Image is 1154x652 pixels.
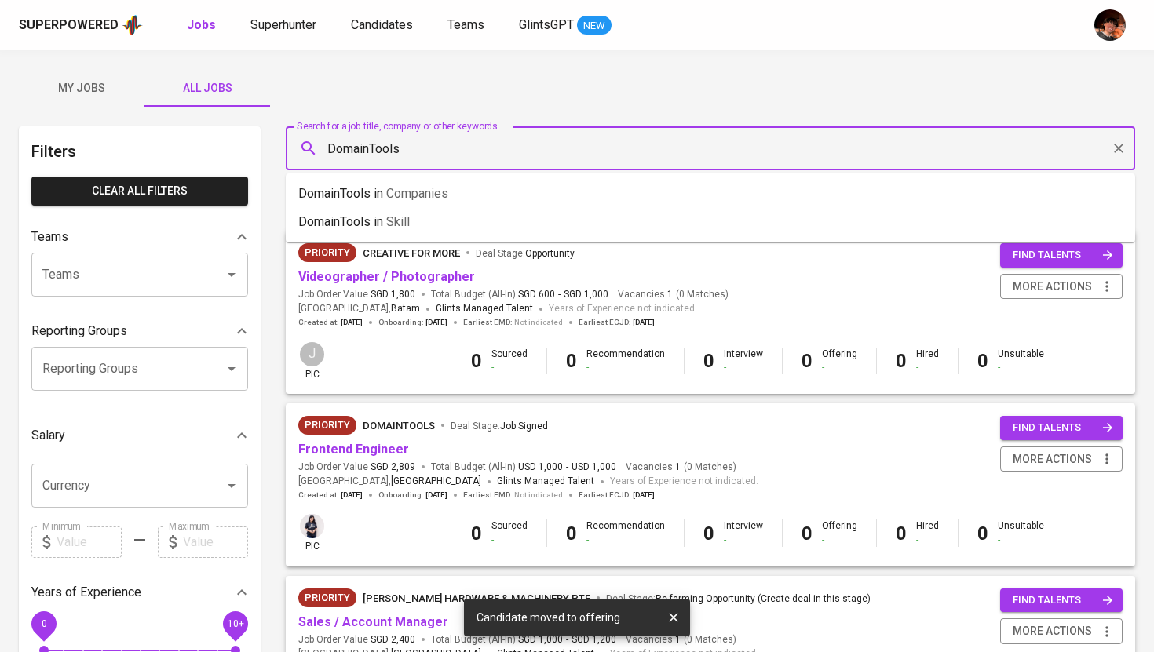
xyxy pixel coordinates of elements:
a: Videographer / Photographer [298,269,475,284]
b: 0 [896,523,907,545]
div: - [491,361,528,374]
span: more actions [1013,621,1092,641]
button: find talents [1000,588,1123,613]
div: Reporting Groups [31,315,248,347]
img: monata@glints.com [300,514,324,538]
button: find talents [1000,243,1123,268]
div: Hired [916,348,939,374]
span: Not indicated [514,317,563,328]
span: Total Budget (All-In) [431,288,608,301]
div: Recommendation [586,519,665,546]
input: Value [183,526,248,558]
span: USD 1,000 [518,461,563,474]
div: - [586,534,665,547]
a: Superhunter [250,16,320,35]
b: 0 [471,350,482,372]
button: more actions [1000,618,1123,644]
b: 0 [703,523,714,545]
span: 0 [41,617,46,628]
span: NEW [577,18,612,34]
div: pic [298,512,326,553]
span: Total Budget (All-In) [431,461,616,474]
div: Teams [31,221,248,253]
div: Unsuitable [998,519,1044,546]
span: Deal Stage : [476,248,575,259]
button: Clear [1108,137,1130,159]
span: find talents [1013,419,1113,437]
span: [GEOGRAPHIC_DATA] , [298,474,481,490]
span: 1 [673,461,681,474]
span: Skill [386,214,410,229]
span: SGD 2,809 [371,461,415,474]
b: 0 [896,350,907,372]
div: Offering [822,519,857,546]
b: 0 [802,350,813,372]
span: Job Order Value [298,633,415,647]
span: more actions [1013,277,1092,297]
input: Value [57,526,122,558]
p: DomainTools in [298,213,410,231]
span: [DATE] [341,317,363,328]
span: Job Signed [500,421,548,432]
button: more actions [1000,274,1123,300]
span: Re-farming Opportunity (Create deal in this stage) [656,593,871,604]
span: Clear All filters [44,181,236,201]
button: more actions [1000,446,1123,472]
span: Companies [386,186,448,201]
span: Glints Managed Talent [497,475,594,486]
span: Priority [298,590,356,606]
span: Job Order Value [298,288,415,301]
span: Vacancies ( 0 Matches ) [626,461,736,474]
button: Open [221,475,243,497]
span: All Jobs [154,78,261,98]
span: Glints Managed Talent [436,303,533,314]
a: Jobs [187,16,219,35]
span: My Jobs [28,78,135,98]
div: Interview [724,348,763,374]
div: - [491,534,528,547]
b: Jobs [187,17,216,32]
span: Job Order Value [298,461,415,474]
span: 1 [665,288,673,301]
span: [PERSON_NAME] Hardware & Machinery Pte [363,592,590,604]
span: SGD 2,400 [371,633,415,647]
span: SGD 600 [518,288,555,301]
span: Onboarding : [378,490,447,501]
button: Clear All filters [31,177,248,206]
span: Earliest EMD : [463,490,563,501]
span: SGD 1,800 [371,288,415,301]
div: - [998,534,1044,547]
b: 0 [471,523,482,545]
span: [GEOGRAPHIC_DATA] [391,474,481,490]
div: - [822,534,857,547]
div: Sourced [491,519,528,546]
span: Created at : [298,490,363,501]
span: Candidates [351,17,413,32]
span: Not indicated [514,490,563,501]
span: Deal Stage : [451,421,548,432]
p: DomainTools in [298,184,448,203]
div: - [724,361,763,374]
span: Created at : [298,317,363,328]
span: [DATE] [341,490,363,501]
p: Salary [31,426,65,445]
div: pic [298,341,326,381]
span: [DATE] [633,317,655,328]
span: - [558,288,561,301]
button: find talents [1000,416,1123,440]
a: Frontend Engineer [298,442,409,457]
span: Superhunter [250,17,316,32]
div: J [298,341,326,368]
div: Superpowered [19,16,119,35]
span: USD 1,000 [572,461,616,474]
a: Superpoweredapp logo [19,13,143,37]
img: app logo [122,13,143,37]
div: - [822,361,857,374]
p: Teams [31,228,68,246]
a: Candidates [351,16,416,35]
div: - [916,534,939,547]
div: Unsuitable [998,348,1044,374]
span: [DATE] [425,490,447,501]
span: [DATE] [633,490,655,501]
b: 0 [802,523,813,545]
